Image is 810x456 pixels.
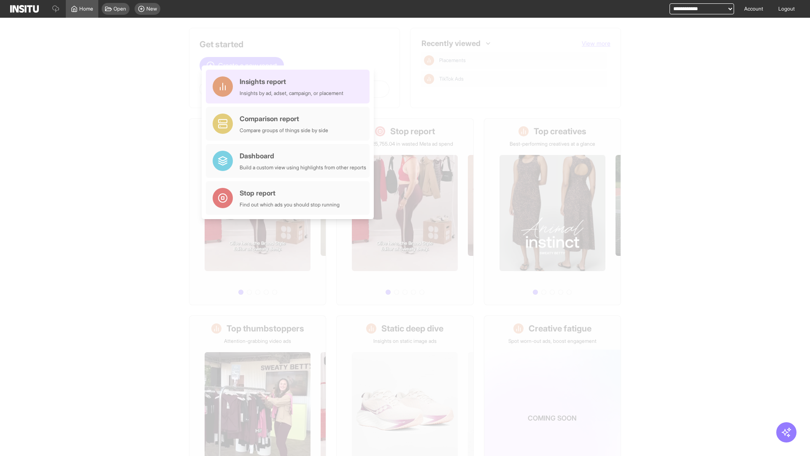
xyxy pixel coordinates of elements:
img: Logo [10,5,39,13]
div: Insights report [240,76,343,87]
div: Insights by ad, adset, campaign, or placement [240,90,343,97]
span: New [146,5,157,12]
div: Stop report [240,188,340,198]
div: Build a custom view using highlights from other reports [240,164,366,171]
span: Home [79,5,93,12]
div: Find out which ads you should stop running [240,201,340,208]
div: Dashboard [240,151,366,161]
div: Comparison report [240,114,328,124]
div: Compare groups of things side by side [240,127,328,134]
span: Open [113,5,126,12]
